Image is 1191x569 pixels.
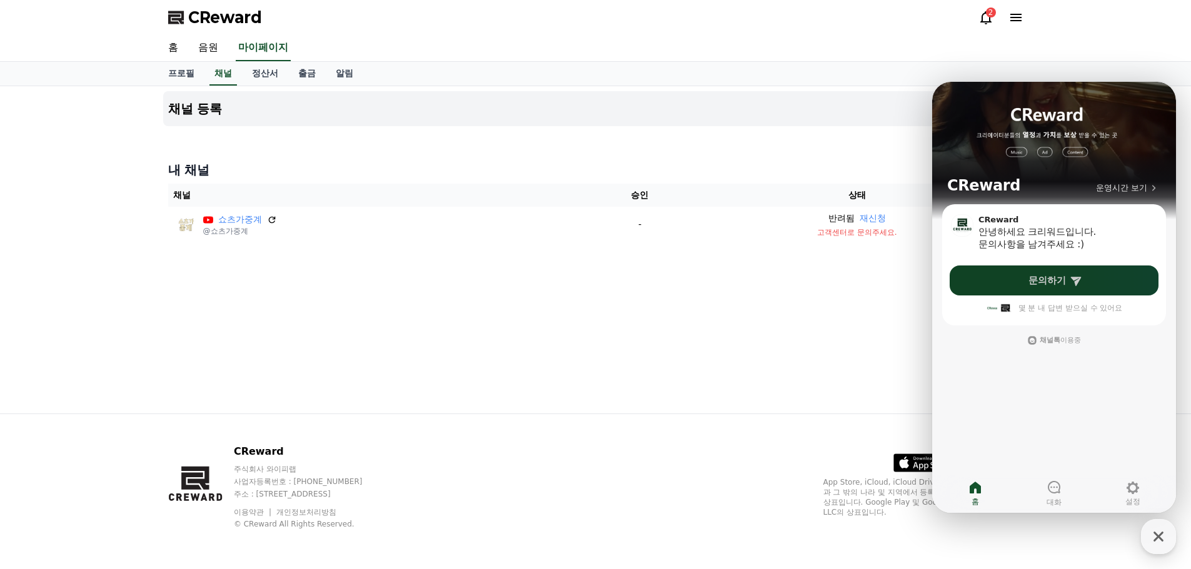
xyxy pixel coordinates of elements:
[978,10,993,25] a: 2
[594,218,686,231] p: -
[168,102,223,116] h4: 채널 등록
[168,161,1023,179] h4: 내 채널
[163,91,1028,126] button: 채널 등록
[188,7,262,27] span: CReward
[326,62,363,86] a: 알림
[234,444,386,459] p: CReward
[691,184,1023,207] th: 상태
[234,477,386,487] p: 사업자등록번호 : [PHONE_NUMBER]
[234,464,386,474] p: 주식회사 와이피랩
[242,62,288,86] a: 정산서
[986,7,996,17] div: 2
[860,212,886,225] button: 재신청
[158,35,188,61] a: 홈
[209,62,237,86] a: 채널
[173,212,198,237] img: 쇼츠가중계
[158,62,204,86] a: 프로필
[168,184,590,207] th: 채널
[932,82,1176,513] iframe: Channel chat
[236,35,291,61] a: 마이페이지
[276,508,336,517] a: 개인정보처리방침
[823,477,1023,517] p: App Store, iCloud, iCloud Drive 및 iTunes Store는 미국과 그 밖의 나라 및 지역에서 등록된 Apple Inc.의 서비스 상표입니다. Goo...
[589,184,691,207] th: 승인
[168,7,262,27] a: CReward
[188,35,228,61] a: 음원
[234,508,273,517] a: 이용약관
[218,213,262,226] a: 쇼츠가중계
[234,489,386,499] p: 주소 : [STREET_ADDRESS]
[696,227,1018,237] p: 고객센터로 문의주세요.
[288,62,326,86] a: 출금
[234,519,386,529] p: © CReward All Rights Reserved.
[828,212,855,225] p: 반려됨
[203,226,277,236] p: @쇼츠가중계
